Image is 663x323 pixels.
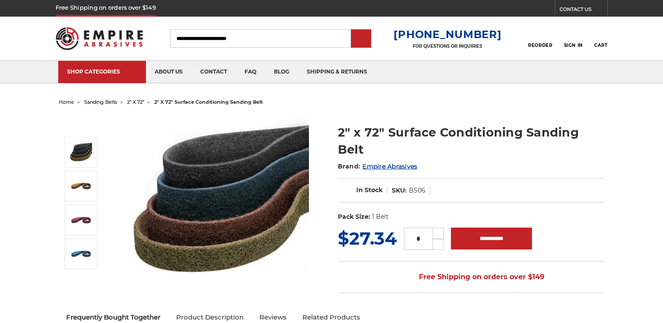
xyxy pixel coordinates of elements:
[154,99,263,105] span: 2" x 72" surface conditioning sanding belt
[56,21,143,56] img: Empire Abrasives
[265,61,298,83] a: blog
[362,162,417,170] a: Empire Abrasives
[528,42,552,48] span: Reorder
[394,28,501,41] a: [PHONE_NUMBER]
[392,186,407,195] dt: SKU:
[59,99,74,105] a: home
[70,141,92,163] img: 2"x72" Surface Conditioning Sanding Belts
[70,175,92,197] img: 2" x 72" Coarse Surface Conditioning Belt
[70,243,92,265] img: 2" x 72" Fine Surface Conditioning Belt
[394,43,501,49] p: FOR QUESTIONS OR INQUIRIES
[127,99,144,105] a: 2" x 72"
[409,186,425,195] dd: BS06
[372,212,389,221] dd: 1 Belt
[352,30,370,48] input: Submit
[71,118,92,137] button: Previous
[560,4,607,17] a: CONTACT US
[134,115,309,289] img: 2"x72" Surface Conditioning Sanding Belts
[67,68,137,75] div: SHOP CATEGORIES
[338,212,370,221] dt: Pack Size:
[338,124,605,158] h1: 2" x 72" Surface Conditioning Sanding Belt
[594,29,607,48] a: Cart
[356,186,383,194] span: In Stock
[70,209,92,231] img: 2" x 72" Medium Surface Conditioning Belt
[84,99,117,105] a: sanding belts
[236,61,265,83] a: faq
[594,42,607,48] span: Cart
[146,61,191,83] a: about us
[298,61,376,83] a: shipping & returns
[71,270,92,289] button: Next
[191,61,236,83] a: contact
[338,228,397,249] span: $27.34
[528,29,552,48] a: Reorder
[338,162,361,170] span: Brand:
[564,42,583,48] span: Sign In
[398,268,544,286] span: Free Shipping on orders over $149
